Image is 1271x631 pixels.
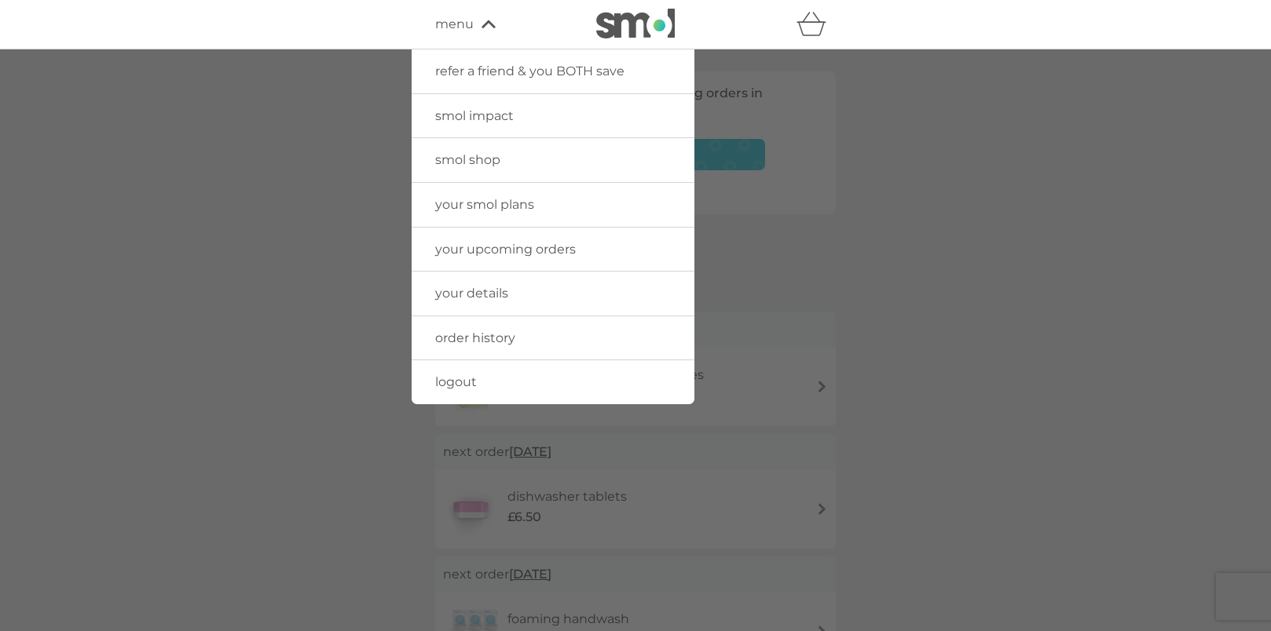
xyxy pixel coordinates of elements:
a: refer a friend & you BOTH save [412,49,694,93]
a: logout [412,360,694,404]
a: smol impact [412,94,694,138]
span: smol shop [435,152,500,167]
a: your details [412,272,694,315]
span: your upcoming orders [435,242,576,257]
span: refer a friend & you BOTH save [435,64,625,78]
a: your smol plans [412,183,694,227]
span: logout [435,374,477,389]
img: smol [596,9,675,38]
span: your smol plans [435,197,534,212]
a: order history [412,316,694,360]
span: your details [435,286,508,301]
a: your upcoming orders [412,228,694,272]
span: menu [435,14,474,35]
div: basket [797,9,836,40]
a: smol shop [412,138,694,182]
span: smol impact [435,108,514,123]
span: order history [435,330,515,345]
